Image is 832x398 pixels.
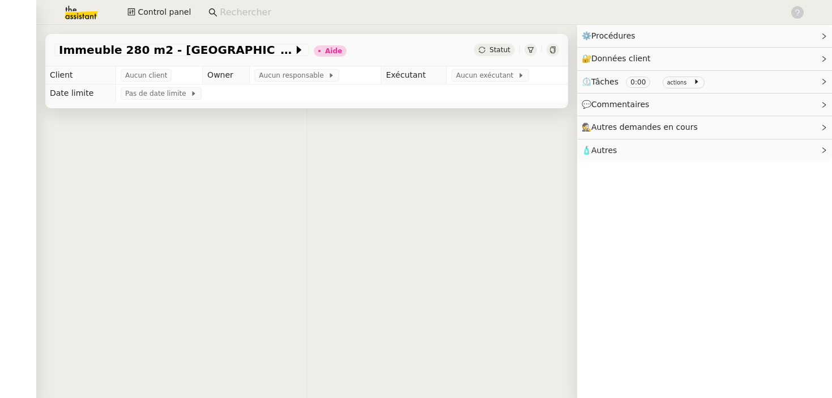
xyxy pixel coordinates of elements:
[582,77,709,86] span: ⏲️
[591,122,698,132] span: Autres demandes en cours
[203,66,250,84] td: Owner
[577,71,832,93] div: ⏲️Tâches 0:00 actions
[582,122,703,132] span: 🕵️
[125,70,167,81] span: Aucun client
[577,94,832,116] div: 💬Commentaires
[582,146,617,155] span: 🧴
[582,52,655,65] span: 🔐
[591,146,617,155] span: Autres
[325,48,342,54] div: Aide
[577,139,832,162] div: 🧴Autres
[220,5,778,20] input: Rechercher
[125,88,190,99] span: Pas de date limite
[577,48,832,70] div: 🔐Données client
[121,5,198,20] button: Control panel
[591,31,635,40] span: Procédures
[582,100,654,109] span: 💬
[489,46,510,54] span: Statut
[138,6,191,19] span: Control panel
[591,100,649,109] span: Commentaires
[59,44,293,56] span: Immeuble 280 m2 - [GEOGRAPHIC_DATA] 13100 - 1 349 000€
[626,77,650,88] nz-tag: 0:00
[381,66,447,84] td: Exécutant
[45,84,116,103] td: Date limite
[45,66,116,84] td: Client
[577,116,832,138] div: 🕵️Autres demandes en cours
[667,79,687,86] small: actions
[591,54,651,63] span: Données client
[259,70,328,81] span: Aucun responsable
[577,25,832,47] div: ⚙️Procédures
[582,29,641,43] span: ⚙️
[591,77,618,86] span: Tâches
[456,70,518,81] span: Aucun exécutant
